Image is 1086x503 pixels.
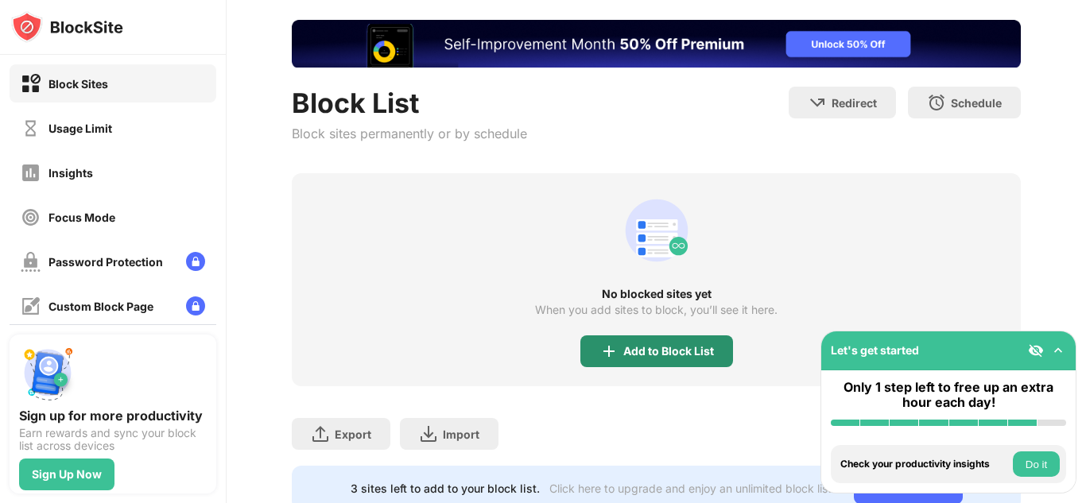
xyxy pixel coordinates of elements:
[1028,342,1044,358] img: eye-not-visible.svg
[21,296,41,316] img: customize-block-page-off.svg
[186,252,205,271] img: lock-menu.svg
[1013,451,1060,477] button: Do it
[351,482,540,495] div: 3 sites left to add to your block list.
[335,428,371,441] div: Export
[21,163,41,183] img: insights-off.svg
[619,192,695,269] div: animation
[292,126,527,141] div: Block sites permanently or by schedule
[832,96,877,110] div: Redirect
[831,343,919,357] div: Let's get started
[292,87,527,119] div: Block List
[19,427,207,452] div: Earn rewards and sync your block list across devices
[443,428,479,441] div: Import
[1050,342,1066,358] img: omni-setup-toggle.svg
[292,20,1021,68] iframe: Banner
[19,344,76,401] img: push-signup.svg
[11,11,123,43] img: logo-blocksite.svg
[48,77,108,91] div: Block Sites
[21,207,41,227] img: focus-off.svg
[48,255,163,269] div: Password Protection
[32,468,102,481] div: Sign Up Now
[21,74,41,94] img: block-on.svg
[21,118,41,138] img: time-usage-off.svg
[48,211,115,224] div: Focus Mode
[951,96,1002,110] div: Schedule
[186,296,205,315] img: lock-menu.svg
[549,482,835,495] div: Click here to upgrade and enjoy an unlimited block list.
[48,300,153,313] div: Custom Block Page
[292,288,1021,300] div: No blocked sites yet
[48,122,112,135] div: Usage Limit
[21,252,41,272] img: password-protection-off.svg
[840,459,1009,470] div: Check your productivity insights
[19,408,207,424] div: Sign up for more productivity
[831,380,1066,410] div: Only 1 step left to free up an extra hour each day!
[48,166,93,180] div: Insights
[535,304,778,316] div: When you add sites to block, you’ll see it here.
[623,345,714,358] div: Add to Block List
